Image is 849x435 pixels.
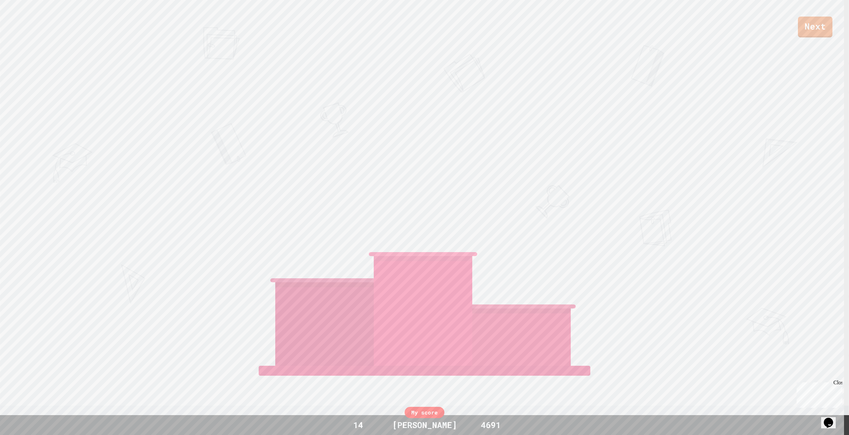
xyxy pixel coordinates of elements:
[821,408,842,428] iframe: chat widget
[466,419,516,431] div: 4691
[798,17,832,37] a: Next
[333,419,383,431] div: 14
[386,419,464,431] div: [PERSON_NAME]
[794,380,842,408] iframe: chat widget
[3,3,46,42] div: Chat with us now!Close
[405,407,444,418] div: My score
